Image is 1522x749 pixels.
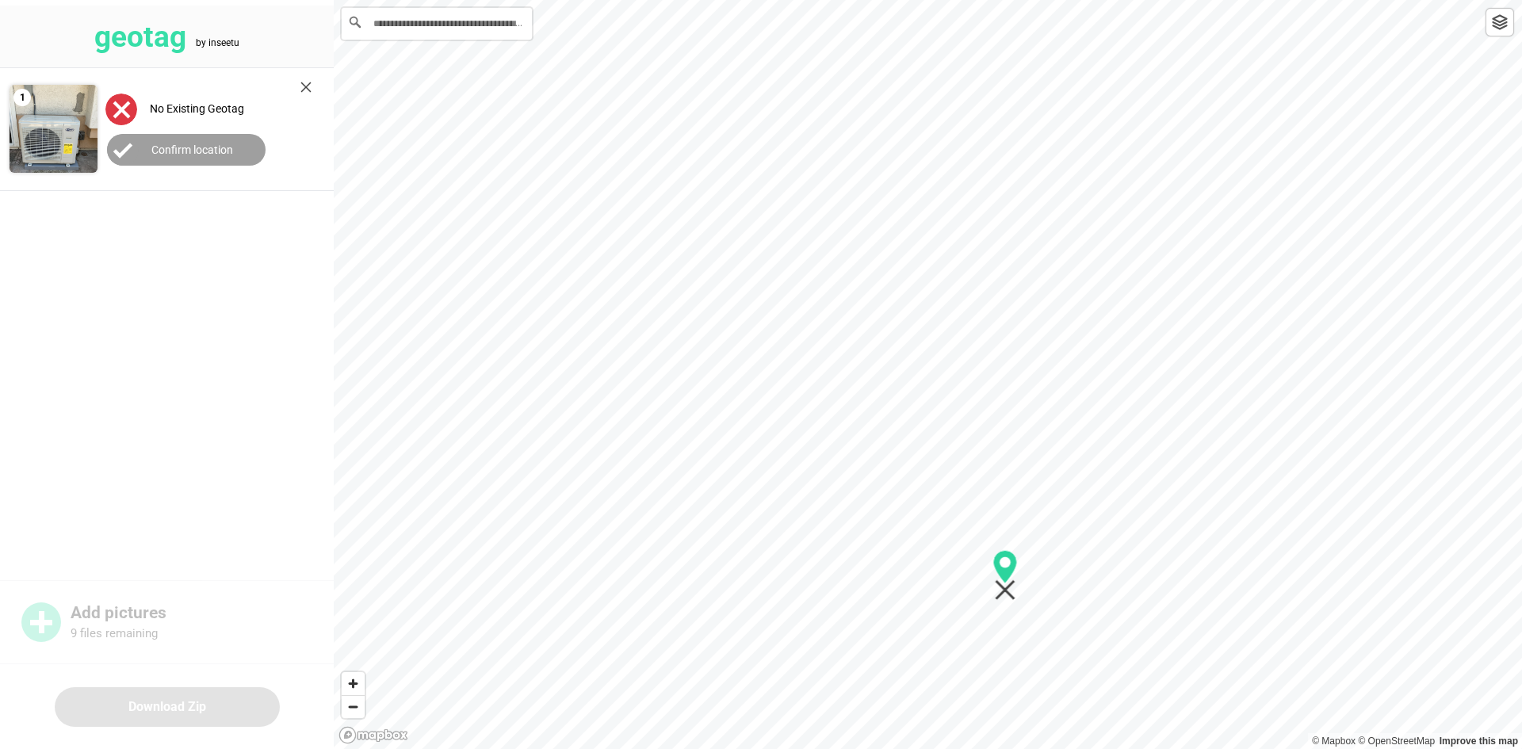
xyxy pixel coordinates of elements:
label: Confirm location [151,143,233,156]
button: Zoom in [342,672,365,695]
span: 1 [13,89,31,106]
img: uploadImagesAlt [105,94,137,125]
div: Map marker [993,550,1018,601]
img: cross [300,82,312,93]
img: toggleLayer [1492,14,1508,30]
input: Search [342,8,532,40]
a: Mapbox logo [338,726,408,744]
label: No Existing Geotag [150,102,244,115]
tspan: by inseetu [196,37,239,48]
tspan: geotag [94,20,186,54]
a: Mapbox [1312,736,1356,747]
img: 9k= [10,85,98,173]
a: OpenStreetMap [1358,736,1435,747]
button: Confirm location [107,134,266,166]
span: Zoom out [342,696,365,718]
a: Map feedback [1440,736,1518,747]
button: Zoom out [342,695,365,718]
